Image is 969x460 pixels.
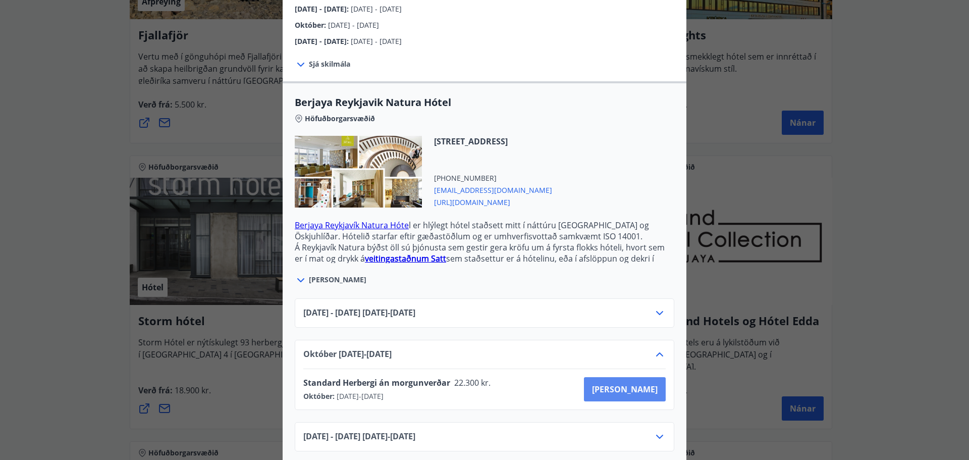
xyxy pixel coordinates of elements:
[309,59,350,69] span: Sjá skilmála
[295,36,351,46] span: [DATE] - [DATE] :
[295,20,328,30] span: Október :
[351,36,402,46] span: [DATE] - [DATE]
[434,183,552,195] span: [EMAIL_ADDRESS][DOMAIN_NAME]
[365,253,446,264] a: veitingastaðnum Satt
[351,4,402,14] span: [DATE] - [DATE]
[328,20,379,30] span: [DATE] - [DATE]
[434,136,552,147] span: [STREET_ADDRESS]
[295,220,409,231] a: Berjaya Reykjavík Natura Hóte
[295,4,351,14] span: [DATE] - [DATE] :
[295,220,674,242] p: l er hlýlegt hótel staðsett mitt í náttúru [GEOGRAPHIC_DATA] og Öskjuhlíðar. Hótelið starfar efti...
[295,95,674,110] span: Berjaya Reykjavik Natura Hótel
[434,195,552,208] span: [URL][DOMAIN_NAME]
[305,114,375,124] span: Höfuðborgarsvæðið
[434,173,552,183] span: [PHONE_NUMBER]
[295,242,674,275] p: Á Reykjavík Natura býðst öll sú þjónusta sem gestir gera kröfu um á fyrsta flokks hóteli, hvort s...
